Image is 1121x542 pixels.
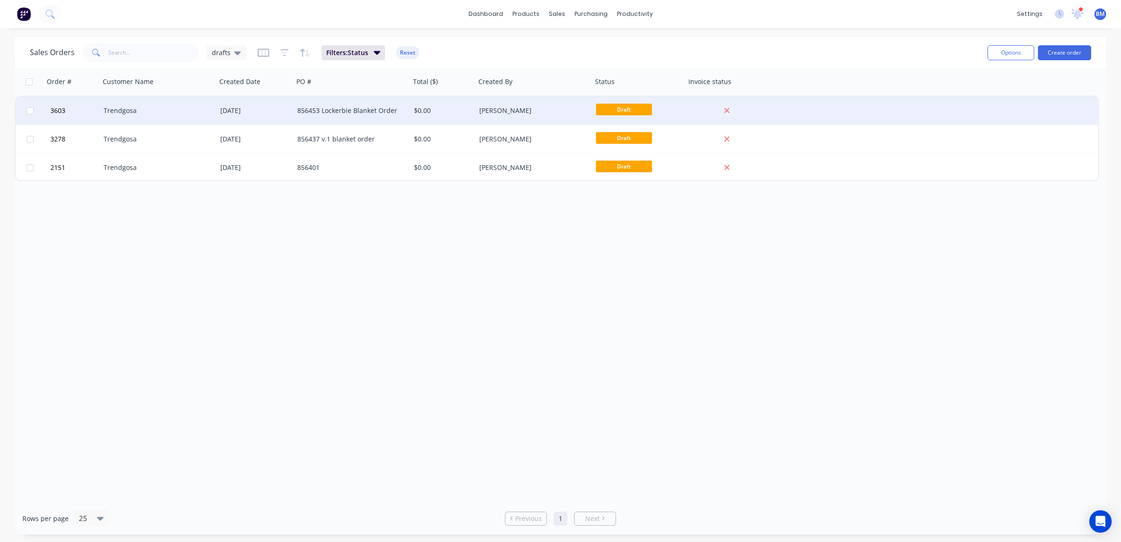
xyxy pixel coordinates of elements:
[553,512,568,526] a: Page 1 is your current page
[505,514,546,523] a: Previous page
[501,512,620,526] ul: Pagination
[296,77,311,86] div: PO #
[479,134,583,144] div: [PERSON_NAME]
[414,106,469,115] div: $0.00
[478,77,512,86] div: Created By
[544,7,570,21] div: sales
[585,514,600,523] span: Next
[48,125,104,153] button: 3278
[326,48,368,57] span: Filters: Status
[464,7,508,21] a: dashboard
[575,514,616,523] a: Next page
[570,7,612,21] div: purchasing
[413,77,438,86] div: Total ($)
[297,163,401,172] div: 856401
[322,45,385,60] button: Filters:Status
[612,7,658,21] div: productivity
[396,46,419,59] button: Reset
[50,163,65,172] span: 2151
[688,77,731,86] div: Invoice status
[47,77,71,86] div: Order #
[1096,10,1105,18] span: BM
[414,163,469,172] div: $0.00
[297,106,401,115] div: 856453 Lockerbie Blanket Order
[50,106,65,115] span: 3603
[479,163,583,172] div: [PERSON_NAME]
[595,77,615,86] div: Status
[17,7,31,21] img: Factory
[103,77,154,86] div: Customer Name
[212,48,231,57] span: drafts
[108,43,199,62] input: Search...
[1089,510,1112,533] div: Open Intercom Messenger
[479,106,583,115] div: [PERSON_NAME]
[596,161,652,172] span: Draft
[104,106,207,115] div: Trendgosa
[50,134,65,144] span: 3278
[22,514,69,523] span: Rows per page
[596,132,652,144] span: Draft
[508,7,544,21] div: products
[1038,45,1091,60] button: Create order
[220,163,290,172] div: [DATE]
[219,77,260,86] div: Created Date
[297,134,401,144] div: 856437 v.1 blanket order
[104,163,207,172] div: Trendgosa
[104,134,207,144] div: Trendgosa
[30,48,75,57] h1: Sales Orders
[220,134,290,144] div: [DATE]
[48,154,104,182] button: 2151
[515,514,542,523] span: Previous
[1012,7,1047,21] div: settings
[220,106,290,115] div: [DATE]
[596,104,652,115] span: Draft
[414,134,469,144] div: $0.00
[988,45,1034,60] button: Options
[48,97,104,125] button: 3603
